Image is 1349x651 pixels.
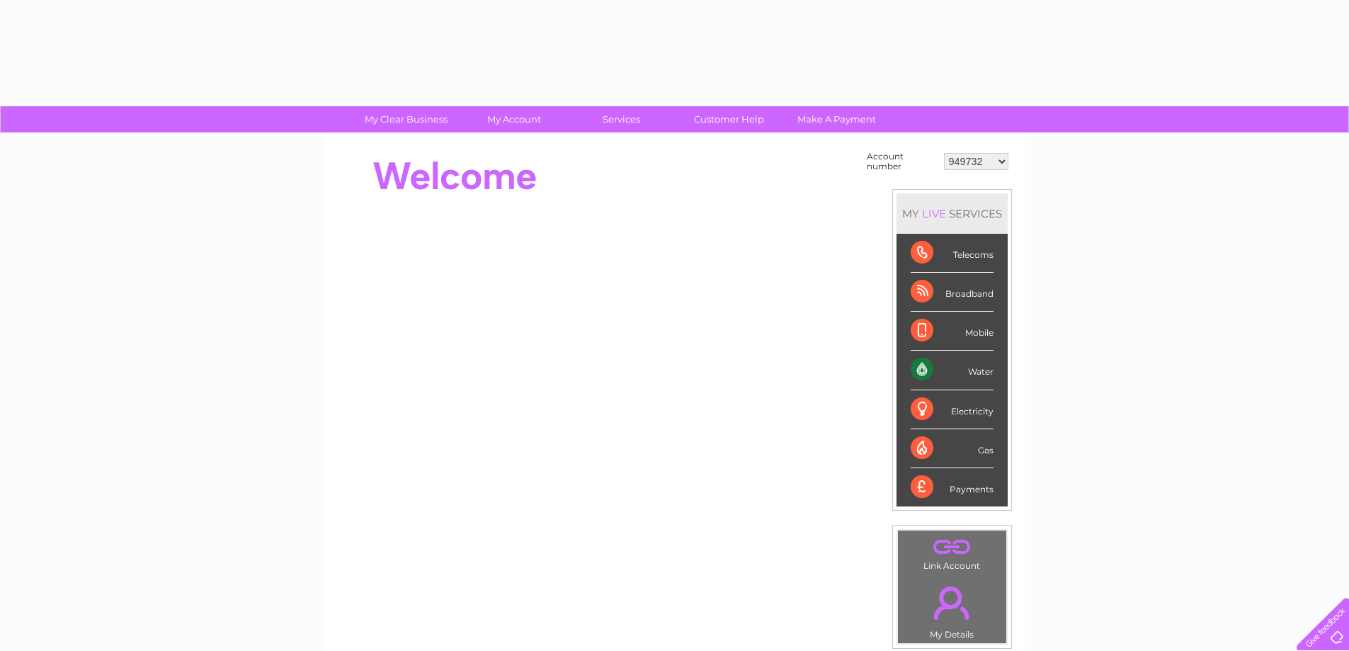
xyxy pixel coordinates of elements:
[897,193,1008,234] div: MY SERVICES
[901,578,1003,628] a: .
[911,234,994,273] div: Telecoms
[455,106,572,132] a: My Account
[348,106,465,132] a: My Clear Business
[911,429,994,468] div: Gas
[897,574,1007,644] td: My Details
[919,207,949,220] div: LIVE
[911,273,994,312] div: Broadband
[563,106,680,132] a: Services
[778,106,895,132] a: Make A Payment
[901,534,1003,559] a: .
[897,530,1007,574] td: Link Account
[911,468,994,506] div: Payments
[911,351,994,390] div: Water
[911,312,994,351] div: Mobile
[671,106,787,132] a: Customer Help
[911,390,994,429] div: Electricity
[863,148,940,175] td: Account number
